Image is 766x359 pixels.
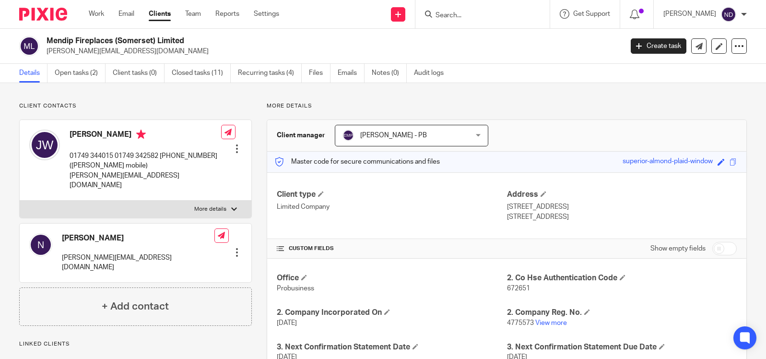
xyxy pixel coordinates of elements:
[721,7,736,22] img: svg%3E
[254,9,279,19] a: Settings
[507,320,534,326] span: 4775573
[19,8,67,21] img: Pixie
[118,9,134,19] a: Email
[277,202,507,212] p: Limited Company
[414,64,451,83] a: Audit logs
[650,244,706,253] label: Show empty fields
[70,151,221,171] p: 01749 344015 01749 342582 [PHONE_NUMBER] ([PERSON_NAME] mobile)
[277,285,314,292] span: Probusiness
[435,12,521,20] input: Search
[277,308,507,318] h4: 2. Company Incorporated On
[372,64,407,83] a: Notes (0)
[360,132,427,139] span: [PERSON_NAME] - PB
[507,273,737,283] h4: 2. Co Hse Authentication Code
[238,64,302,83] a: Recurring tasks (4)
[277,245,507,252] h4: CUSTOM FIELDS
[342,130,354,141] img: svg%3E
[507,285,530,292] span: 672651
[277,273,507,283] h4: Office
[277,131,325,140] h3: Client manager
[19,102,252,110] p: Client contacts
[113,64,165,83] a: Client tasks (0)
[507,202,737,212] p: [STREET_ADDRESS]
[136,130,146,139] i: Primary
[29,233,52,256] img: svg%3E
[55,64,106,83] a: Open tasks (2)
[274,157,440,167] p: Master code for secure communications and files
[267,102,747,110] p: More details
[149,9,171,19] a: Clients
[194,205,226,213] p: More details
[70,130,221,142] h4: [PERSON_NAME]
[47,47,616,56] p: [PERSON_NAME][EMAIL_ADDRESS][DOMAIN_NAME]
[535,320,567,326] a: View more
[277,342,507,352] h4: 3. Next Confirmation Statement Date
[631,38,686,54] a: Create task
[47,36,502,46] h2: Mendip Fireplaces (Somerset) Limited
[663,9,716,19] p: [PERSON_NAME]
[338,64,365,83] a: Emails
[185,9,201,19] a: Team
[62,253,214,273] p: [PERSON_NAME][EMAIL_ADDRESS][DOMAIN_NAME]
[29,130,60,160] img: svg%3E
[507,212,737,222] p: [STREET_ADDRESS]
[19,36,39,56] img: svg%3E
[507,308,737,318] h4: 2. Company Reg. No.
[172,64,231,83] a: Closed tasks (11)
[573,11,610,17] span: Get Support
[277,190,507,200] h4: Client type
[309,64,330,83] a: Files
[19,340,252,348] p: Linked clients
[507,190,737,200] h4: Address
[70,171,221,191] p: [PERSON_NAME][EMAIL_ADDRESS][DOMAIN_NAME]
[215,9,239,19] a: Reports
[89,9,104,19] a: Work
[19,64,47,83] a: Details
[277,320,297,326] span: [DATE]
[62,233,214,243] h4: [PERSON_NAME]
[507,342,737,352] h4: 3. Next Confirmation Statement Due Date
[102,299,169,314] h4: + Add contact
[623,156,713,168] div: superior-almond-plaid-window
